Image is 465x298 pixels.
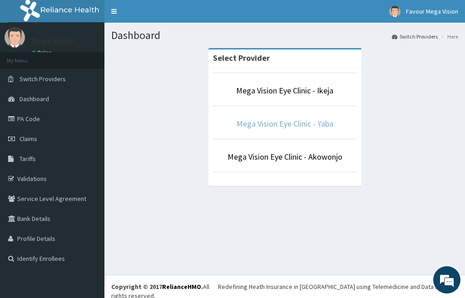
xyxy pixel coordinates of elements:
[111,29,458,41] h1: Dashboard
[392,33,438,40] a: Switch Providers
[32,37,73,45] p: Mega Vision
[20,135,37,143] span: Claims
[213,53,270,63] strong: Select Provider
[162,283,201,291] a: RelianceHMO
[20,75,66,83] span: Switch Providers
[20,95,49,103] span: Dashboard
[20,155,36,163] span: Tariffs
[389,6,401,17] img: User Image
[236,85,333,96] a: Mega Vision Eye Clinic - Ikeja
[5,27,25,48] img: User Image
[439,33,458,40] li: Here
[237,118,333,129] a: Mega Vision Eye Clinic - Yaba
[32,49,54,56] a: Online
[406,7,458,15] span: Favour Mega Vision
[111,283,203,291] strong: Copyright © 2017 .
[218,282,458,291] div: Redefining Heath Insurance in [GEOGRAPHIC_DATA] using Telemedicine and Data Science!
[228,151,342,162] a: Mega Vision Eye Clinic - Akowonjo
